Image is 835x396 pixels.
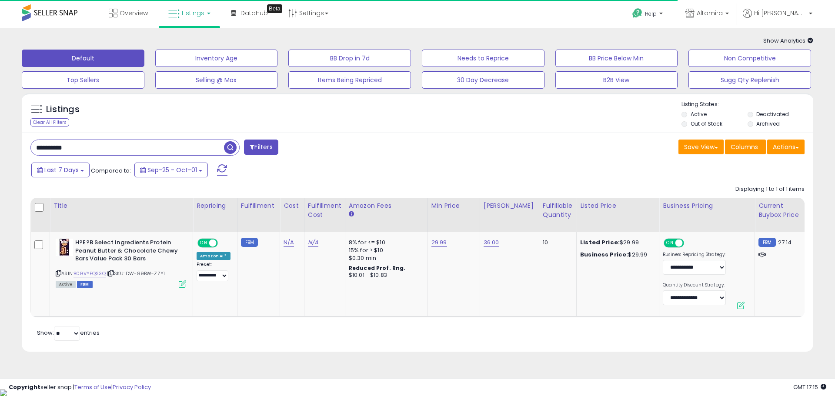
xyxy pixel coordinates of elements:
[580,251,652,259] div: $29.99
[349,246,421,254] div: 15% for > $10
[37,329,100,337] span: Show: entries
[91,166,131,175] span: Compared to:
[665,240,675,247] span: ON
[197,252,230,260] div: Amazon AI *
[31,163,90,177] button: Last 7 Days
[422,50,544,67] button: Needs to Reprice
[580,238,620,246] b: Listed Price:
[756,110,789,118] label: Deactivated
[683,240,697,247] span: OFF
[22,71,144,89] button: Top Sellers
[580,250,628,259] b: Business Price:
[308,238,318,247] a: N/A
[56,239,73,256] img: 41eCMaEnW9L._SL40_.jpg
[349,239,421,246] div: 8% for <= $10
[778,238,792,246] span: 27.14
[155,50,278,67] button: Inventory Age
[555,71,678,89] button: B2B View
[756,120,780,127] label: Archived
[731,143,758,151] span: Columns
[691,110,707,118] label: Active
[678,140,724,154] button: Save View
[77,281,93,288] span: FBM
[484,201,535,210] div: [PERSON_NAME]
[543,201,573,220] div: Fulfillable Quantity
[697,9,723,17] span: Altomira
[349,272,421,279] div: $10.01 - $10.83
[30,118,69,126] div: Clear All Filters
[155,71,278,89] button: Selling @ Max
[543,239,570,246] div: 10
[240,9,268,17] span: DataHub
[763,37,813,45] span: Show Analytics
[241,201,276,210] div: Fulfillment
[134,163,208,177] button: Sep-25 - Oct-01
[663,252,726,258] label: Business Repricing Strategy:
[182,9,204,17] span: Listings
[681,100,813,109] p: Listing States:
[754,9,806,17] span: Hi [PERSON_NAME]
[197,201,234,210] div: Repricing
[284,238,294,247] a: N/A
[422,71,544,89] button: 30 Day Decrease
[244,140,278,155] button: Filters
[56,239,186,287] div: ASIN:
[431,201,476,210] div: Min Price
[632,8,643,19] i: Get Help
[349,264,406,272] b: Reduced Prof. Rng.
[241,238,258,247] small: FBM
[198,240,209,247] span: ON
[308,201,341,220] div: Fulfillment Cost
[663,201,751,210] div: Business Pricing
[484,238,499,247] a: 36.00
[46,103,80,116] h5: Listings
[9,383,40,391] strong: Copyright
[288,50,411,67] button: BB Drop in 7d
[758,238,775,247] small: FBM
[113,383,151,391] a: Privacy Policy
[44,166,79,174] span: Last 7 Days
[663,282,726,288] label: Quantity Discount Strategy:
[120,9,148,17] span: Overview
[793,383,826,391] span: 2025-10-9 17:15 GMT
[267,4,282,13] div: Tooltip anchor
[217,240,230,247] span: OFF
[349,210,354,218] small: Amazon Fees.
[691,120,722,127] label: Out of Stock
[107,270,165,277] span: | SKU: DW-89BW-ZZY1
[688,50,811,67] button: Non Competitive
[22,50,144,67] button: Default
[725,140,766,154] button: Columns
[197,262,230,281] div: Preset:
[284,201,301,210] div: Cost
[758,201,803,220] div: Current Buybox Price
[767,140,805,154] button: Actions
[743,9,812,28] a: Hi [PERSON_NAME]
[73,270,106,277] a: B09VYFQS3Q
[580,201,655,210] div: Listed Price
[555,50,678,67] button: BB Price Below Min
[349,201,424,210] div: Amazon Fees
[349,254,421,262] div: $0.30 min
[431,238,447,247] a: 29.99
[645,10,657,17] span: Help
[580,239,652,246] div: $29.99
[688,71,811,89] button: Sugg Qty Replenish
[625,1,671,28] a: Help
[56,281,76,288] span: All listings currently available for purchase on Amazon
[9,383,151,392] div: seller snap | |
[147,166,197,174] span: Sep-25 - Oct-01
[74,383,111,391] a: Terms of Use
[288,71,411,89] button: Items Being Repriced
[735,185,805,193] div: Displaying 1 to 1 of 1 items
[53,201,189,210] div: Title
[75,239,181,265] b: H?E?B Select Ingredients Protein Peanut Butter & Chocolate Chewy Bars Value Pack 30 Bars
